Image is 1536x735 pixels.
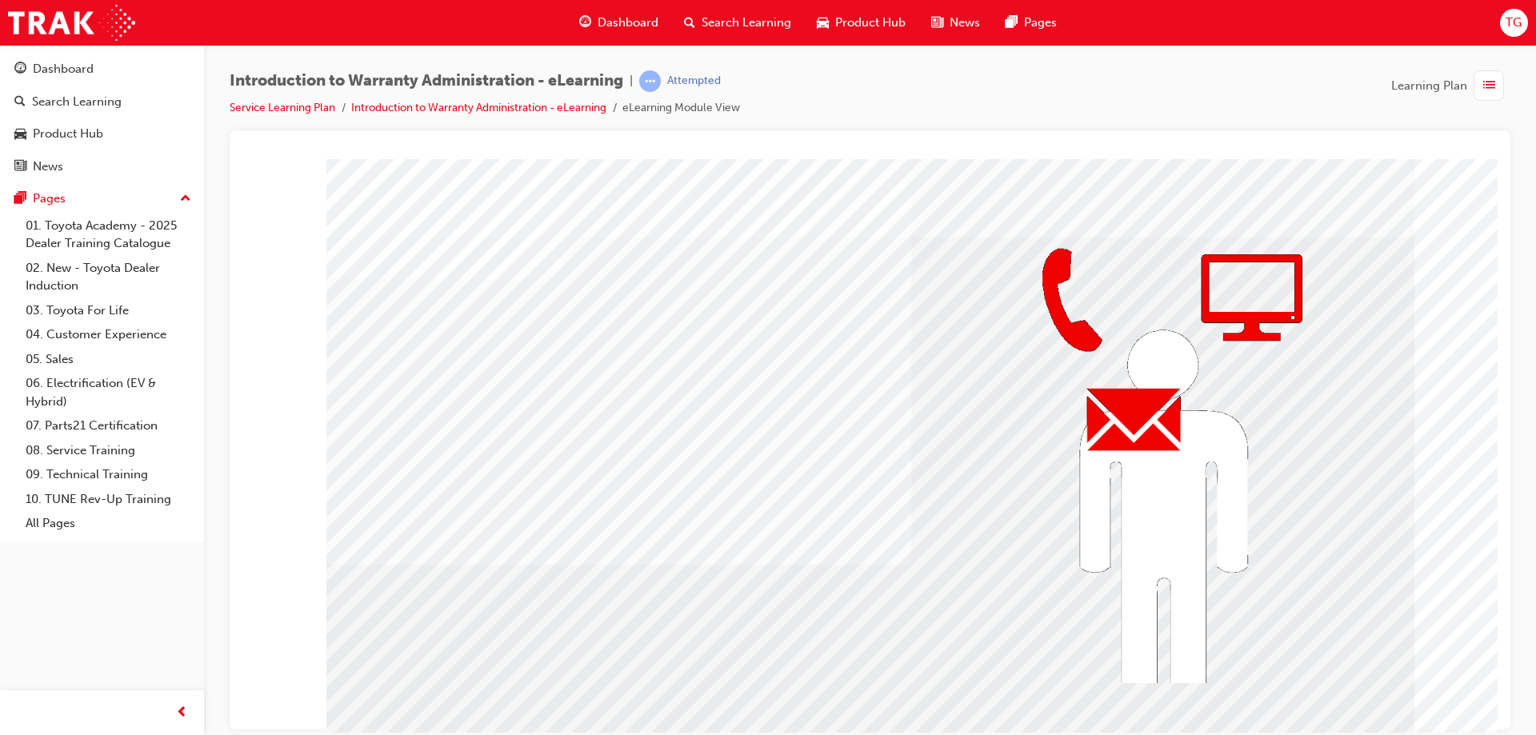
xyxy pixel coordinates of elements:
[6,184,198,214] button: Pages
[579,13,591,33] span: guage-icon
[684,13,695,33] span: search-icon
[667,74,721,89] div: Attempted
[351,101,606,114] a: Introduction to Warranty Administration - eLearning
[19,256,198,298] a: 02. New - Toyota Dealer Induction
[8,5,135,41] img: Trak
[1506,14,1522,32] span: TG
[566,6,671,39] a: guage-iconDashboard
[32,93,122,111] div: Search Learning
[33,60,94,78] div: Dashboard
[230,101,335,114] a: Service Learning Plan
[6,87,198,117] a: Search Learning
[931,13,943,33] span: news-icon
[639,70,661,92] span: learningRecordVerb_ATTEMPT-icon
[671,6,804,39] a: search-iconSearch Learning
[19,511,198,536] a: All Pages
[14,127,26,142] span: car-icon
[19,347,198,372] a: 05. Sales
[176,703,188,723] span: prev-icon
[702,14,791,32] span: Search Learning
[1483,76,1495,96] span: list-icon
[6,54,198,84] a: Dashboard
[19,298,198,323] a: 03. Toyota For Life
[993,6,1070,39] a: pages-iconPages
[6,119,198,149] a: Product Hub
[19,462,198,487] a: 09. Technical Training
[1500,9,1528,37] button: TG
[1391,77,1467,95] span: Learning Plan
[1391,70,1510,101] button: Learning Plan
[1006,13,1018,33] span: pages-icon
[180,189,191,210] span: up-icon
[33,158,63,176] div: News
[33,190,66,208] div: Pages
[19,371,198,413] a: 06. Electrification (EV & Hybrid)
[804,6,918,39] a: car-iconProduct Hub
[950,14,980,32] span: News
[14,62,26,77] span: guage-icon
[918,6,993,39] a: news-iconNews
[230,72,623,90] span: Introduction to Warranty Administration - eLearning
[19,438,198,463] a: 08. Service Training
[33,125,103,143] div: Product Hub
[630,72,633,90] span: |
[622,99,740,118] li: eLearning Module View
[14,95,26,110] span: search-icon
[14,192,26,206] span: pages-icon
[598,14,658,32] span: Dashboard
[19,487,198,512] a: 10. TUNE Rev-Up Training
[19,413,198,438] a: 07. Parts21 Certification
[835,14,906,32] span: Product Hub
[19,322,198,347] a: 04. Customer Experience
[817,13,829,33] span: car-icon
[14,160,26,174] span: news-icon
[6,152,198,182] a: News
[6,51,198,184] button: DashboardSearch LearningProduct HubNews
[19,214,198,256] a: 01. Toyota Academy - 2025 Dealer Training Catalogue
[1024,14,1057,32] span: Pages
